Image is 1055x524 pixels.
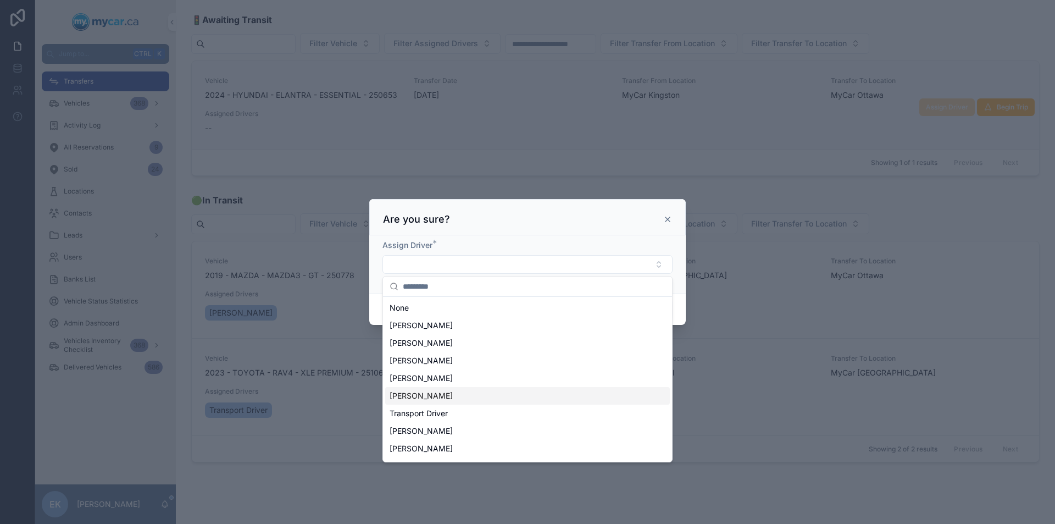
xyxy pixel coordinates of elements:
div: Suggestions [383,297,672,462]
button: Select Button [382,255,673,274]
span: [PERSON_NAME] [390,443,453,454]
span: Assign Driver [382,240,432,250]
span: [PERSON_NAME] [390,320,453,331]
h3: Are you sure? [383,213,450,226]
span: [PERSON_NAME] [390,355,453,366]
span: [PERSON_NAME] [390,338,453,349]
span: [PERSON_NAME] [390,373,453,384]
span: [PERSON_NAME] [390,461,453,472]
span: [PERSON_NAME] [390,426,453,437]
div: None [385,299,670,317]
span: [PERSON_NAME] [390,390,453,401]
span: Transport Driver [390,408,448,419]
